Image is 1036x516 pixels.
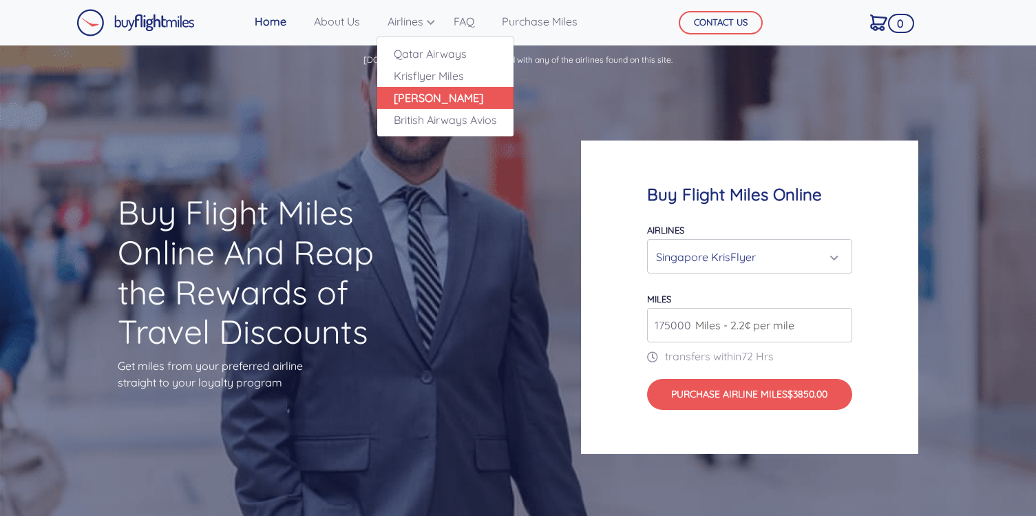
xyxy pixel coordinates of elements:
[377,109,514,131] a: British Airways Avios
[741,349,774,363] span: 72 Hrs
[118,358,400,391] p: Get miles from your preferred airline straight to your loyalty program
[448,8,480,35] a: FAQ
[76,9,195,37] img: Buy Flight Miles Logo
[377,37,514,137] div: Airlines
[382,8,432,35] a: Airlines
[647,225,684,236] label: Airlines
[377,43,514,65] a: Qatar Airways
[870,14,887,31] img: Cart
[249,8,292,35] a: Home
[647,293,671,305] label: miles
[496,8,583,35] a: Purchase Miles
[688,317,794,333] span: Miles - 2.2¢ per mile
[377,65,514,87] a: Krisflyer Miles
[308,8,366,35] a: About Us
[647,239,852,274] button: Singapore KrisFlyer
[787,388,827,400] span: $3850.00
[647,379,852,410] button: Purchase Airline Miles$3850.00
[888,14,913,33] span: 0
[76,6,195,40] a: Buy Flight Miles Logo
[647,185,852,205] h4: Buy Flight Miles Online
[865,8,893,37] a: 0
[377,87,514,109] a: [PERSON_NAME]
[679,11,763,34] button: CONTACT US
[647,348,852,364] p: transfers within
[118,193,400,351] h1: Buy Flight Miles Online And Reap the Rewards of Travel Discounts
[656,244,835,270] div: Singapore KrisFlyer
